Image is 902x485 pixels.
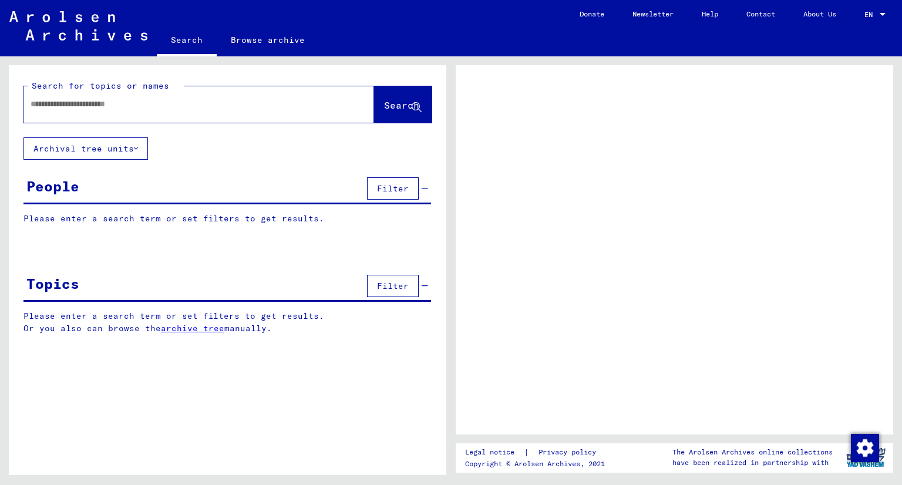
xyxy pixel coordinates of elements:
[377,183,409,194] span: Filter
[850,433,879,462] div: Change consent
[672,447,833,457] p: The Arolsen Archives online collections
[844,443,888,472] img: yv_logo.png
[367,177,419,200] button: Filter
[9,11,147,41] img: Arolsen_neg.svg
[529,446,610,459] a: Privacy policy
[465,446,610,459] div: |
[217,26,319,54] a: Browse archive
[23,310,432,335] p: Please enter a search term or set filters to get results. Or you also can browse the manually.
[23,213,431,225] p: Please enter a search term or set filters to get results.
[851,434,879,462] img: Change consent
[157,26,217,56] a: Search
[465,446,524,459] a: Legal notice
[672,457,833,468] p: have been realized in partnership with
[374,86,432,123] button: Search
[32,80,169,91] mat-label: Search for topics or names
[26,273,79,294] div: Topics
[864,11,877,19] span: EN
[377,281,409,291] span: Filter
[23,137,148,160] button: Archival tree units
[26,176,79,197] div: People
[161,323,224,334] a: archive tree
[384,99,419,111] span: Search
[367,275,419,297] button: Filter
[465,459,610,469] p: Copyright © Arolsen Archives, 2021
